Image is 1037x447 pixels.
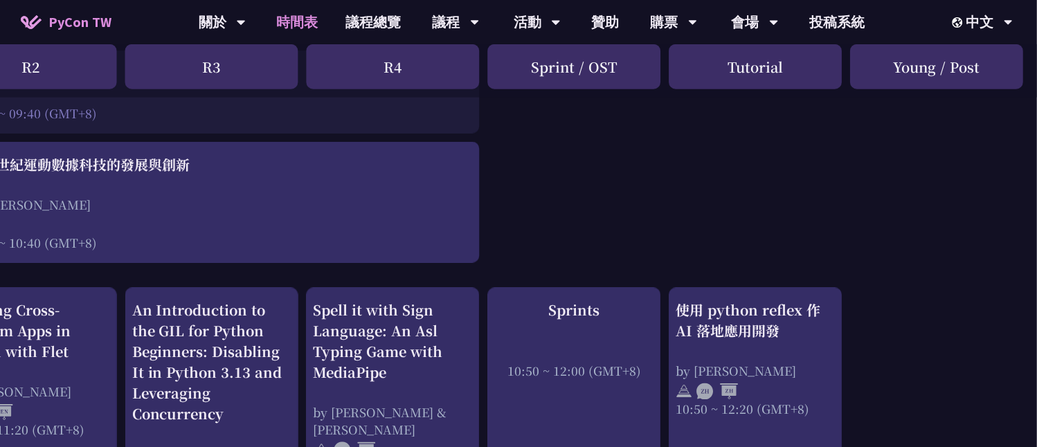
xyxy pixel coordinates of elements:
[851,44,1024,89] div: Young / Post
[676,383,693,400] img: svg+xml;base64,PHN2ZyB4bWxucz0iaHR0cDovL3d3dy53My5vcmcvMjAwMC9zdmciIHdpZHRoPSIyNCIgaGVpZ2h0PSIyNC...
[495,363,654,380] div: 10:50 ~ 12:00 (GMT+8)
[676,401,836,418] div: 10:50 ~ 12:20 (GMT+8)
[488,44,661,89] div: Sprint / OST
[953,17,966,28] img: Locale Icon
[132,300,291,425] div: An Introduction to the GIL for Python Beginners: Disabling It in Python 3.13 and Leveraging Concu...
[48,12,111,33] span: PyCon TW
[7,5,125,39] a: PyCon TW
[676,300,836,418] a: 使用 python reflex 作 AI 落地應用開發 by [PERSON_NAME] 10:50 ~ 12:20 (GMT+8)
[307,44,480,89] div: R4
[314,404,473,439] div: by [PERSON_NAME] & [PERSON_NAME]
[21,15,42,29] img: Home icon of PyCon TW 2025
[676,363,836,380] div: by [PERSON_NAME]
[125,44,298,89] div: R3
[314,300,473,383] div: Spell it with Sign Language: An Asl Typing Game with MediaPipe
[697,383,739,400] img: ZHZH.38617ef.svg
[669,44,842,89] div: Tutorial
[676,300,836,342] div: 使用 python reflex 作 AI 落地應用開發
[495,300,654,321] div: Sprints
